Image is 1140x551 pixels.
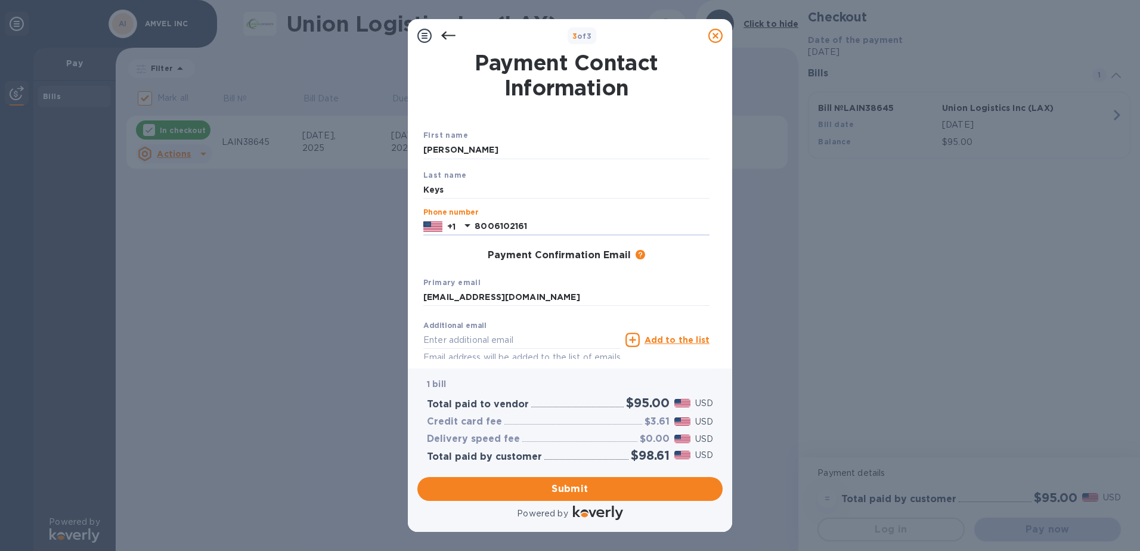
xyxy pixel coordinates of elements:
h3: $3.61 [645,416,670,428]
h2: $98.61 [631,448,670,463]
img: USD [674,451,690,459]
img: USD [674,399,690,407]
h2: $95.00 [626,395,670,410]
p: USD [695,449,713,462]
img: US [423,220,442,233]
b: of 3 [572,32,592,41]
input: Enter your phone number [475,218,710,236]
h3: Total paid by customer [427,451,542,463]
h3: Total paid to vendor [427,399,529,410]
b: Primary email [423,278,481,287]
p: USD [695,397,713,410]
button: Submit [417,477,723,501]
input: Enter your primary name [423,289,710,307]
p: USD [695,433,713,445]
h3: Payment Confirmation Email [488,250,631,261]
b: 1 bill [427,379,446,389]
span: Submit [427,482,713,496]
h1: Payment Contact Information [423,50,710,100]
b: Last name [423,171,467,179]
span: 3 [572,32,577,41]
input: Enter additional email [423,331,621,349]
p: +1 [447,221,456,233]
input: Enter your last name [423,181,710,199]
img: USD [674,417,690,426]
input: Enter your first name [423,141,710,159]
u: Add to the list [645,335,710,345]
p: USD [695,416,713,428]
b: First name [423,131,468,140]
p: Email address will be added to the list of emails [423,351,621,364]
img: Logo [573,506,623,520]
p: Powered by [517,507,568,520]
h3: Credit card fee [427,416,502,428]
img: USD [674,435,690,443]
label: Phone number [423,209,478,216]
h3: Delivery speed fee [427,434,520,445]
label: Additional email [423,323,487,330]
h3: $0.00 [640,434,670,445]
